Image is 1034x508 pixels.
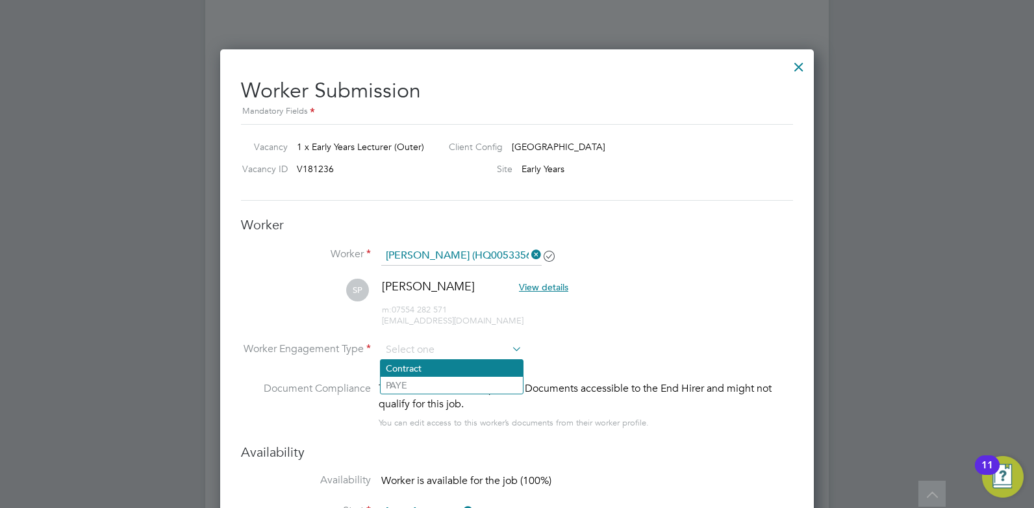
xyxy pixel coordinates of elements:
[382,304,392,315] span: m:
[381,474,551,487] span: Worker is available for the job (100%)
[241,216,793,233] h3: Worker
[382,315,523,326] span: [EMAIL_ADDRESS][DOMAIN_NAME]
[241,444,793,461] h3: Availability
[297,141,424,153] span: 1 x Early Years Lecturer (Outer)
[512,141,605,153] span: [GEOGRAPHIC_DATA]
[379,381,793,412] div: This worker has no Compliance Documents accessible to the End Hirer and might not qualify for thi...
[297,163,334,175] span: V181236
[241,342,371,356] label: Worker Engagement Type
[346,279,369,301] span: SP
[519,281,568,293] span: View details
[381,340,522,360] input: Select one
[381,377,523,394] li: PAYE
[981,465,993,482] div: 11
[381,246,542,266] input: Search for...
[379,415,649,431] div: You can edit access to this worker’s documents from their worker profile.
[382,304,447,315] span: 07554 282 571
[382,279,475,294] span: [PERSON_NAME]
[236,163,288,175] label: Vacancy ID
[982,456,1024,498] button: Open Resource Center, 11 new notifications
[241,248,371,261] label: Worker
[236,141,288,153] label: Vacancy
[438,163,512,175] label: Site
[381,360,523,377] li: Contract
[438,141,503,153] label: Client Config
[522,163,564,175] span: Early Years
[241,474,371,487] label: Availability
[241,68,793,119] h2: Worker Submission
[241,381,371,428] label: Document Compliance
[241,105,793,119] div: Mandatory Fields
